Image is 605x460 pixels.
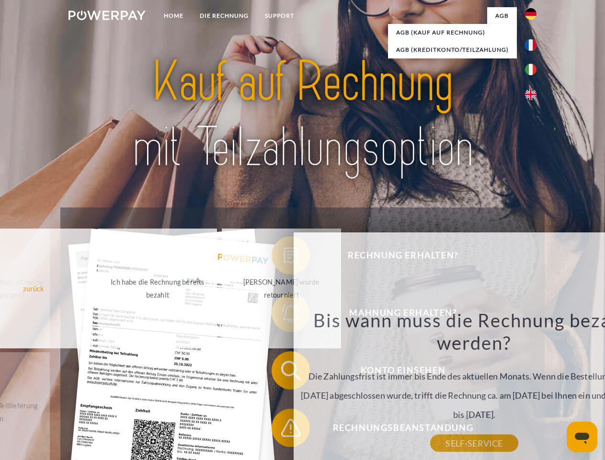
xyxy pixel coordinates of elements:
[487,7,517,24] a: agb
[388,41,517,58] a: AGB (Kreditkonto/Teilzahlung)
[567,422,597,452] iframe: Schaltfläche zum Öffnen des Messaging-Fensters
[525,89,537,100] img: en
[272,409,521,447] button: Rechnungsbeanstandung
[68,11,146,20] img: logo-powerpay-white.svg
[192,7,257,24] a: DIE RECHNUNG
[279,358,303,382] img: qb_search.svg
[257,7,302,24] a: SUPPORT
[525,8,537,20] img: de
[279,416,303,440] img: qb_warning.svg
[525,64,537,75] img: it
[228,276,335,301] div: [PERSON_NAME] wurde retourniert
[525,39,537,51] img: fr
[430,435,518,452] a: SELF-SERVICE
[103,276,211,301] div: Ich habe die Rechnung bereits bezahlt
[91,46,514,184] img: title-powerpay_de.svg
[388,24,517,41] a: AGB (Kauf auf Rechnung)
[156,7,192,24] a: Home
[272,351,521,390] button: Konto einsehen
